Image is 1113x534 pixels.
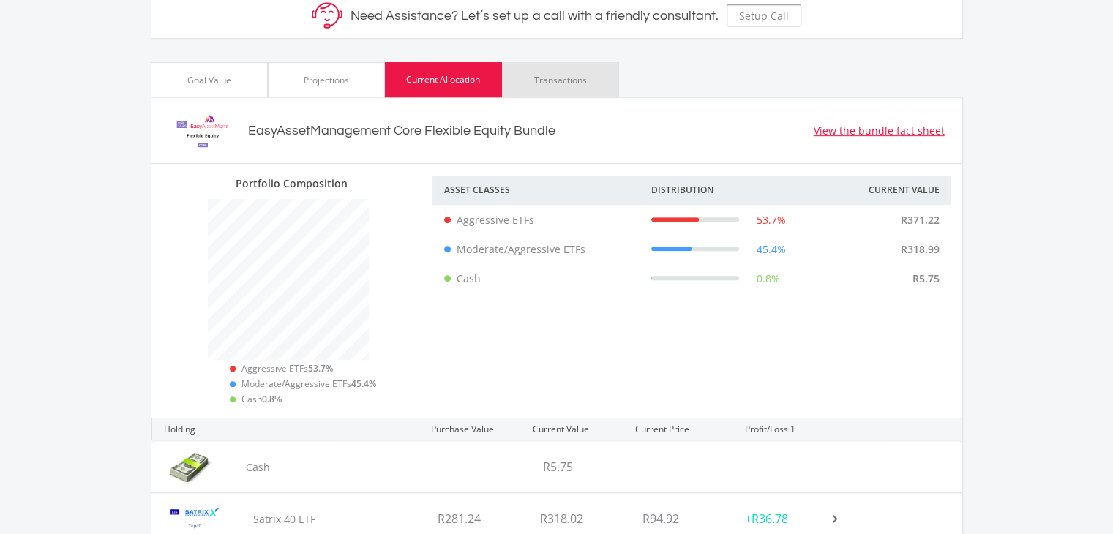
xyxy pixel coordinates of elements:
[534,74,587,87] div: Transactions
[304,74,349,87] div: Projections
[651,241,786,257] div: 45.4%
[169,110,236,151] img: EMPBundle_CEquity.png
[795,205,951,234] div: R371.22
[532,441,635,492] div: R5.75
[151,441,962,492] mat-expansion-panel-header: Cash R5.75
[444,212,534,227] div: Aggressive ETFs
[241,362,333,375] span: Aggressive ETFs
[795,234,951,263] div: R318.99
[351,377,376,390] strong: 45.4%
[162,447,220,487] img: cash.png
[241,393,282,405] span: Cash
[444,271,481,286] div: Cash
[351,8,719,24] h5: Need Assistance? Let’s set up a call with a friendly consultant.
[521,418,623,440] div: Current Value
[151,441,429,492] div: Cash
[795,263,951,293] div: R5.75
[152,418,419,440] div: Holding
[262,393,282,405] strong: 0.8%
[236,176,348,191] div: Portfolio Composition
[795,176,951,205] div: Current Value
[308,362,333,375] strong: 53.7%
[419,418,522,440] div: Purchase Value
[651,212,786,227] div: 53.7%
[187,74,231,87] div: Goal Value
[640,176,795,205] div: Distribution
[241,377,376,390] span: Moderate/Aggressive ETFs
[623,418,733,440] div: Current Price
[432,176,640,205] div: Asset Classes
[248,121,555,140] div: EasyAssetManagement Core Flexible Equity Bundle
[733,418,836,440] div: Profit/Loss 1
[406,73,480,86] div: Current Allocation
[727,4,801,26] button: Setup Call
[444,241,585,257] div: Moderate/Aggressive ETFs
[651,271,780,286] div: 0.8%
[814,123,945,138] a: View the bundle fact sheet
